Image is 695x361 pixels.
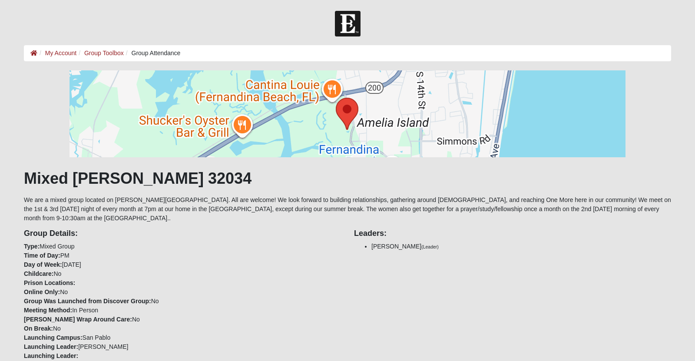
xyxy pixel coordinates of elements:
strong: Group Was Launched from Discover Group: [24,298,151,305]
strong: Prison Locations: [24,279,75,286]
li: Group Attendance [124,49,181,58]
img: Church of Eleven22 Logo [335,11,361,36]
h1: Mixed [PERSON_NAME] 32034 [24,169,671,188]
strong: Online Only: [24,288,60,295]
h4: Group Details: [24,229,341,238]
h4: Leaders: [354,229,671,238]
a: My Account [45,50,76,56]
strong: Time of Day: [24,252,60,259]
li: [PERSON_NAME] [371,242,671,251]
small: (Leader) [421,244,439,249]
strong: [PERSON_NAME] Wrap Around Care: [24,316,132,323]
strong: Childcare: [24,270,53,277]
strong: Launching Leader: [24,343,78,350]
strong: Day of Week: [24,261,62,268]
strong: Type: [24,243,40,250]
a: Group Toolbox [84,50,124,56]
strong: Launching Campus: [24,334,83,341]
strong: Meeting Method: [24,307,72,314]
strong: On Break: [24,325,53,332]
